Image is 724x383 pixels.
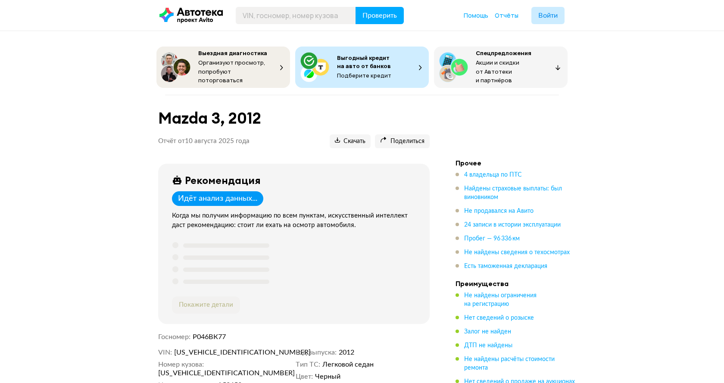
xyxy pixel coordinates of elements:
[456,279,576,288] h4: Преимущества
[464,343,512,349] span: ДТП не найдены
[476,59,519,84] span: Акции и скидки от Автотеки и партнёров
[330,134,371,148] button: Скачать
[476,49,531,57] span: Спецпредложения
[495,11,518,19] span: Отчёты
[178,194,257,203] div: Идёт анализ данных...
[464,11,488,20] a: Помощь
[434,47,568,88] button: СпецпредложенияАкции и скидки от Автотеки и партнёров
[464,249,570,255] span: Не найдены сведения о техосмотрах
[531,7,565,24] button: Войти
[296,360,320,369] dt: Тип ТС
[337,54,391,70] span: Выгодный кредит на авто от банков
[464,186,562,200] span: Найдены страховые выплаты: был виновником
[198,59,265,84] span: Организуют просмотр, попробуют поторговаться
[464,315,534,321] span: Нет сведений о розыске
[185,174,261,186] div: Рекомендация
[179,302,233,308] span: Покажите детали
[295,47,429,88] button: Выгодный кредит на авто от банковПодберите кредит
[193,333,226,340] span: Р046ВК77
[375,134,430,148] button: Поделиться
[464,208,534,214] span: Не продавался на Авито
[335,137,365,146] span: Скачать
[158,348,172,357] dt: VIN
[456,159,576,167] h4: Прочее
[296,348,337,357] dt: Год выпуска
[172,211,419,230] div: Когда мы получим информацию по всем пунктам, искусственный интеллект даст рекомендацию: стоит ли ...
[380,137,424,146] span: Поделиться
[464,356,555,371] span: Не найдены расчёты стоимости ремонта
[362,12,397,19] span: Проверить
[322,360,374,369] span: Легковой седан
[296,372,313,381] dt: Цвет
[172,296,240,314] button: Покажите детали
[464,172,522,178] span: 4 владельца по ПТС
[464,236,520,242] span: Пробег — 96 336 км
[158,360,204,369] dt: Номер кузова
[538,12,558,19] span: Войти
[158,109,430,128] h1: Mazda 3, 2012
[158,369,257,377] span: [US_VEHICLE_IDENTIFICATION_NUMBER]
[174,348,273,357] span: [US_VEHICLE_IDENTIFICATION_NUMBER]
[464,329,511,335] span: Залог не найден
[198,49,267,57] span: Выездная диагностика
[464,263,547,269] span: Есть таможенная декларация
[464,222,561,228] span: 24 записи в истории эксплуатации
[158,137,250,146] p: Отчёт от 10 августа 2025 года
[464,293,537,307] span: Не найдены ограничения на регистрацию
[495,11,518,20] a: Отчёты
[464,11,488,19] span: Помощь
[236,7,356,24] input: VIN, госномер, номер кузова
[156,47,290,88] button: Выездная диагностикаОрганизуют просмотр, попробуют поторговаться
[337,72,391,79] span: Подберите кредит
[356,7,404,24] button: Проверить
[158,333,190,341] dt: Госномер
[339,348,354,357] span: 2012
[315,372,340,381] span: Черный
